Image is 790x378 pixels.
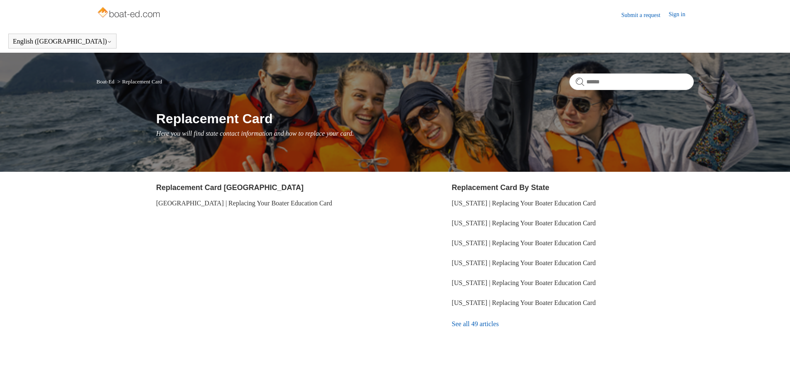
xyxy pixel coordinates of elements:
a: [GEOGRAPHIC_DATA] | Replacing Your Boater Education Card [156,200,333,207]
a: [US_STATE] | Replacing Your Boater Education Card [452,239,596,246]
a: Boat-Ed [97,78,114,85]
a: [US_STATE] | Replacing Your Boater Education Card [452,219,596,227]
a: Replacement Card [GEOGRAPHIC_DATA] [156,183,304,192]
a: [US_STATE] | Replacing Your Boater Education Card [452,279,596,286]
a: See all 49 articles [452,313,693,335]
a: Sign in [668,10,693,20]
li: Boat-Ed [97,78,116,85]
a: [US_STATE] | Replacing Your Boater Education Card [452,299,596,306]
img: Boat-Ed Help Center home page [97,5,163,22]
a: [US_STATE] | Replacing Your Boater Education Card [452,259,596,266]
input: Search [569,73,694,90]
a: [US_STATE] | Replacing Your Boater Education Card [452,200,596,207]
p: Here you will find state contact information and how to replace your card. [156,129,694,139]
li: Replacement Card [116,78,162,85]
a: Replacement Card By State [452,183,549,192]
h1: Replacement Card [156,109,694,129]
a: Submit a request [621,11,668,20]
div: Live chat [762,350,784,372]
button: English ([GEOGRAPHIC_DATA]) [13,38,112,45]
